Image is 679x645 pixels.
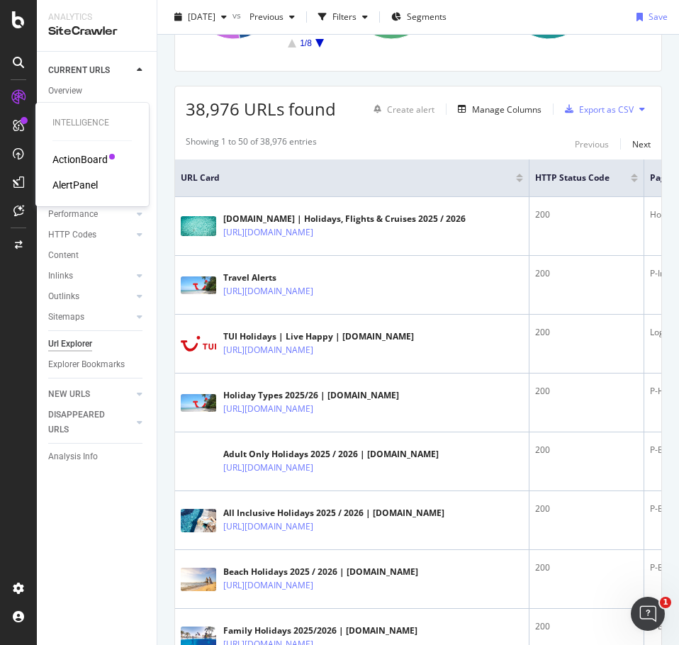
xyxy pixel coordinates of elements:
[48,228,96,242] div: HTTP Codes
[386,6,452,28] button: Segments
[223,343,313,357] a: [URL][DOMAIN_NAME]
[48,310,133,325] a: Sitemaps
[48,289,133,304] a: Outlinks
[631,6,668,28] button: Save
[48,408,133,437] a: DISAPPEARED URLS
[535,326,638,339] div: 200
[332,11,357,23] div: Filters
[575,135,609,152] button: Previous
[48,449,147,464] a: Analysis Info
[181,509,216,532] img: main image
[48,248,79,263] div: Content
[48,63,133,78] a: CURRENT URLS
[244,6,301,28] button: Previous
[407,11,447,23] span: Segments
[181,568,216,591] img: main image
[181,394,216,412] img: main image
[559,98,634,120] button: Export as CSV
[313,6,374,28] button: Filters
[223,271,375,284] div: Travel Alerts
[48,408,120,437] div: DISAPPEARED URLS
[535,385,638,398] div: 200
[223,520,313,534] a: [URL][DOMAIN_NAME]
[387,103,434,116] div: Create alert
[181,450,216,473] img: main image
[535,444,638,456] div: 200
[186,135,317,152] div: Showing 1 to 50 of 38,976 entries
[223,213,466,225] div: [DOMAIN_NAME] | Holidays, Flights & Cruises 2025 / 2026
[244,11,284,23] span: Previous
[632,138,651,150] div: Next
[48,248,147,263] a: Content
[181,336,216,352] img: main image
[48,269,73,284] div: Inlinks
[223,448,439,461] div: Adult Only Holidays 2025 / 2026 | [DOMAIN_NAME]
[48,11,145,23] div: Analytics
[48,269,133,284] a: Inlinks
[232,9,244,21] span: vs
[223,402,313,416] a: [URL][DOMAIN_NAME]
[188,11,215,23] span: 2025 Oct. 6th
[223,566,418,578] div: Beach Holidays 2025 / 2026 | [DOMAIN_NAME]
[452,101,541,118] button: Manage Columns
[535,208,638,221] div: 200
[48,357,125,372] div: Explorer Bookmarks
[48,387,90,402] div: NEW URLS
[472,103,541,116] div: Manage Columns
[631,597,665,631] iframe: Intercom live chat
[575,138,609,150] div: Previous
[223,330,414,343] div: TUI Holidays | Live Happy | [DOMAIN_NAME]
[579,103,634,116] div: Export as CSV
[181,216,216,236] img: main image
[52,152,108,167] a: ActionBoard
[186,97,336,120] span: 38,976 URLs found
[632,135,651,152] button: Next
[48,207,133,222] a: Performance
[48,23,145,40] div: SiteCrawler
[535,620,638,633] div: 200
[223,624,417,637] div: Family Holidays 2025/2026 | [DOMAIN_NAME]
[223,507,444,520] div: All Inclusive Holidays 2025 / 2026 | [DOMAIN_NAME]
[48,357,147,372] a: Explorer Bookmarks
[48,63,110,78] div: CURRENT URLS
[48,289,79,304] div: Outlinks
[223,225,313,240] a: [URL][DOMAIN_NAME]
[300,38,312,48] text: 1/8
[48,310,84,325] div: Sitemaps
[169,6,232,28] button: [DATE]
[48,449,98,464] div: Analysis Info
[223,461,313,475] a: [URL][DOMAIN_NAME]
[48,84,147,99] a: Overview
[660,597,671,608] span: 1
[52,178,98,192] a: AlertPanel
[223,389,399,402] div: Holiday Types 2025/26 | [DOMAIN_NAME]
[181,276,216,294] img: main image
[48,337,147,352] a: Url Explorer
[181,172,512,184] span: URL Card
[223,284,313,298] a: [URL][DOMAIN_NAME]
[52,117,132,129] div: Intelligence
[48,387,133,402] a: NEW URLS
[48,228,133,242] a: HTTP Codes
[48,84,82,99] div: Overview
[535,267,638,280] div: 200
[535,561,638,574] div: 200
[223,578,313,593] a: [URL][DOMAIN_NAME]
[535,503,638,515] div: 200
[368,98,434,120] button: Create alert
[48,337,92,352] div: Url Explorer
[535,172,610,184] span: HTTP Status Code
[48,207,98,222] div: Performance
[649,11,668,23] div: Save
